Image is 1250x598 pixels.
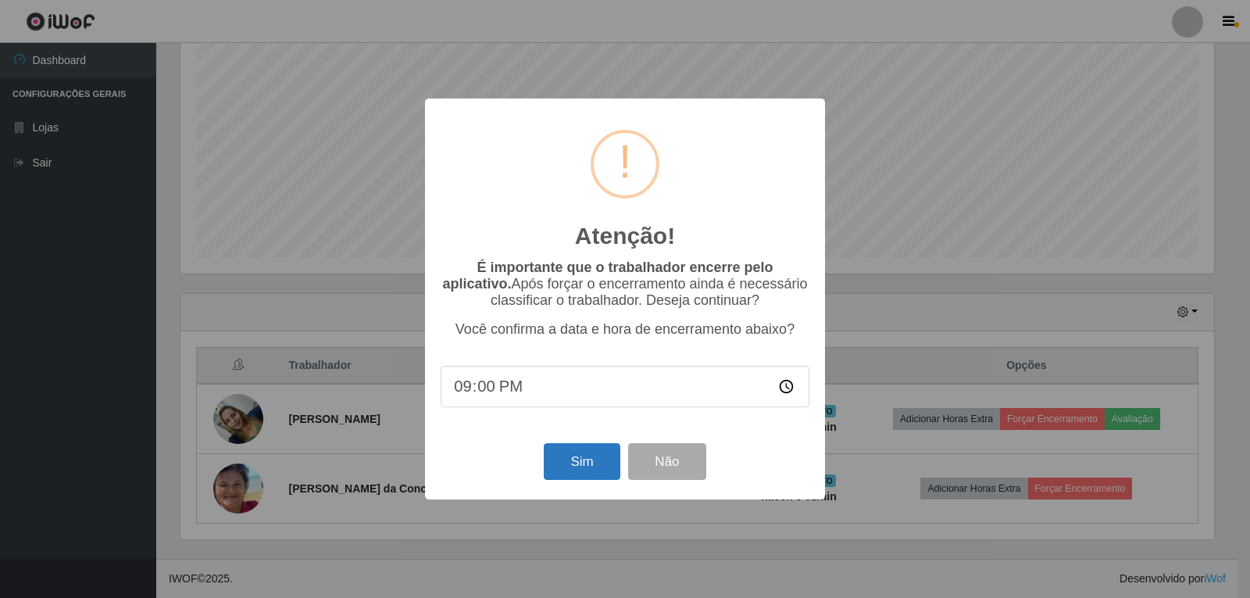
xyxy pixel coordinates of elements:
[442,260,773,292] b: É importante que o trabalhador encerre pelo aplicativo.
[628,443,705,480] button: Não
[575,222,675,250] h2: Atenção!
[441,260,809,309] p: Após forçar o encerramento ainda é necessário classificar o trabalhador. Deseja continuar?
[544,443,620,480] button: Sim
[441,321,809,338] p: Você confirma a data e hora de encerramento abaixo?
